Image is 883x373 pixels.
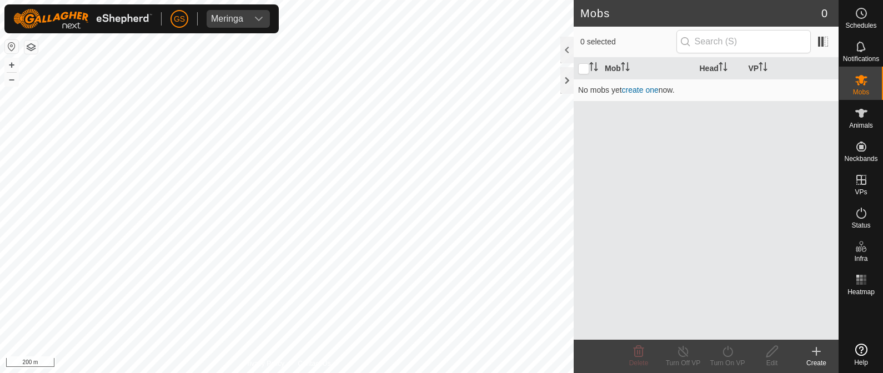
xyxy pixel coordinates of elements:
[580,7,821,20] h2: Mobs
[854,255,867,262] span: Infra
[750,358,794,368] div: Edit
[705,358,750,368] div: Turn On VP
[847,289,875,295] span: Heatmap
[744,58,839,79] th: VP
[759,64,767,73] p-sorticon: Activate to sort
[854,359,868,366] span: Help
[676,30,811,53] input: Search (S)
[5,73,18,86] button: –
[622,85,659,94] a: create one
[174,13,185,25] span: GS
[621,64,630,73] p-sorticon: Activate to sort
[211,14,243,23] div: Meringa
[853,89,869,95] span: Mobs
[855,189,867,195] span: VPs
[719,64,728,73] p-sorticon: Activate to sort
[845,22,876,29] span: Schedules
[851,222,870,229] span: Status
[298,359,330,369] a: Contact Us
[574,79,839,101] td: No mobs yet now.
[207,10,248,28] span: Meringa
[794,358,839,368] div: Create
[13,9,152,29] img: Gallagher Logo
[600,58,695,79] th: Mob
[849,122,873,129] span: Animals
[844,155,877,162] span: Neckbands
[248,10,270,28] div: dropdown trigger
[629,359,649,367] span: Delete
[821,5,827,22] span: 0
[843,56,879,62] span: Notifications
[243,359,284,369] a: Privacy Policy
[24,41,38,54] button: Map Layers
[580,36,676,48] span: 0 selected
[839,339,883,370] a: Help
[661,358,705,368] div: Turn Off VP
[695,58,744,79] th: Head
[5,40,18,53] button: Reset Map
[589,64,598,73] p-sorticon: Activate to sort
[5,58,18,72] button: +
